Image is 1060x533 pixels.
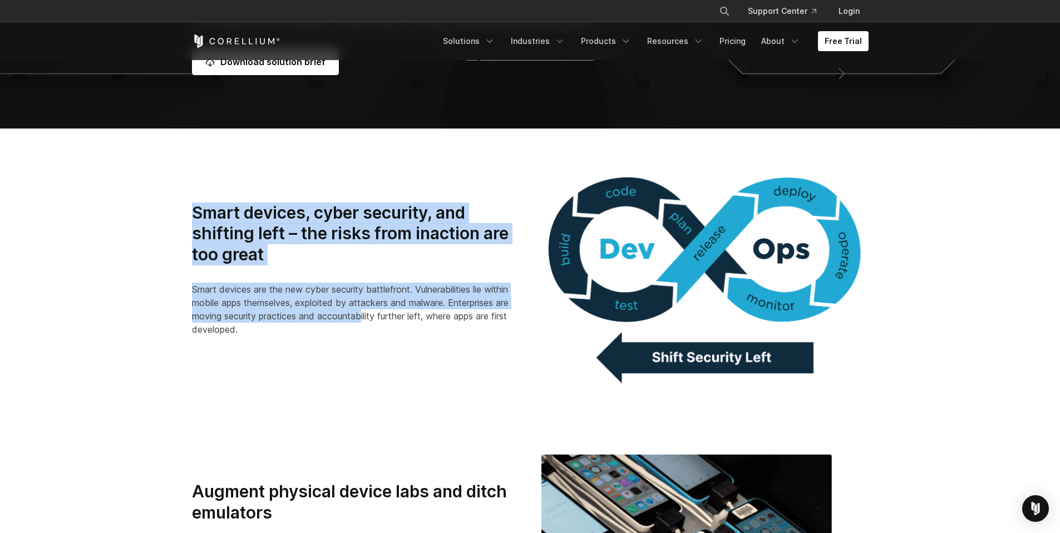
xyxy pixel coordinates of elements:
div: Open Intercom Messenger [1022,495,1049,522]
a: Pricing [713,31,752,51]
button: Search [714,1,734,21]
img: Mobile DevOps within the infinity loop; Shift Security Left [541,164,869,383]
a: Download solution brief [192,48,339,75]
a: About [755,31,807,51]
h3: Augment physical device labs and ditch emulators [192,481,519,523]
a: Free Trial [818,31,869,51]
h3: Smart devices, cyber security, and shifting left – the risks from inaction are too great [192,203,519,265]
a: Corellium Home [192,34,280,48]
a: Products [574,31,638,51]
div: Navigation Menu [706,1,869,21]
a: Login [830,1,869,21]
a: Solutions [436,31,502,51]
p: Smart devices are the new cyber security battlefront. Vulnerabilities lie within mobile apps them... [192,283,519,336]
a: Support Center [739,1,825,21]
a: Industries [504,31,572,51]
a: Resources [640,31,711,51]
div: Navigation Menu [436,31,869,51]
